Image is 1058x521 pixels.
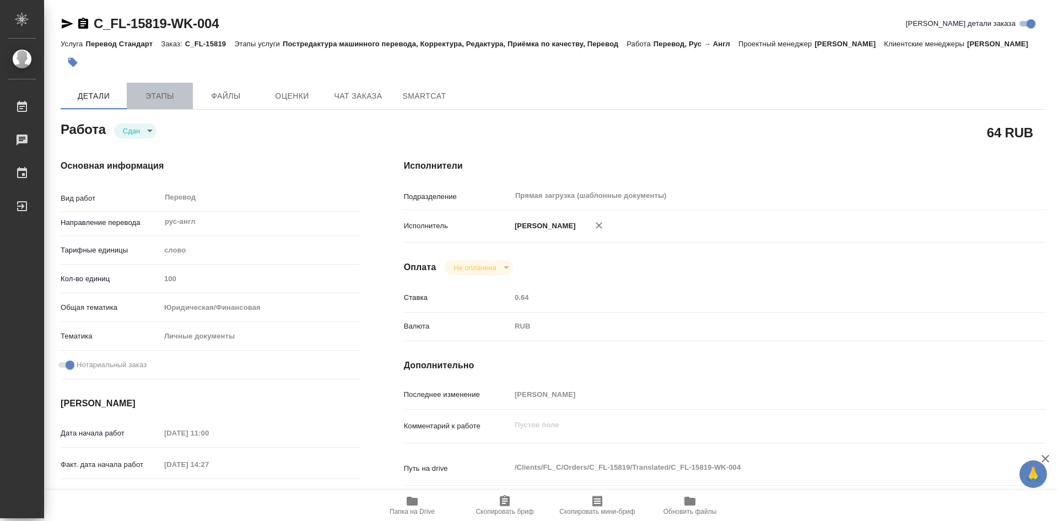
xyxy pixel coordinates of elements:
[61,50,85,74] button: Добавить тэг
[160,327,360,346] div: Личные документы
[663,508,717,515] span: Обновить файлы
[511,221,576,232] p: [PERSON_NAME]
[738,40,814,48] p: Проектный менеджер
[185,40,234,48] p: C_FL-15819
[654,40,738,48] p: Перевод, Рус → Англ
[114,123,156,138] div: Сдан
[61,459,160,470] p: Факт. дата начала работ
[404,389,511,400] p: Последнее изменение
[551,490,644,521] button: Скопировать мини-бриф
[160,456,257,472] input: Пустое поле
[906,18,1016,29] span: [PERSON_NAME] детали заказа
[458,490,551,521] button: Скопировать бриф
[627,40,654,48] p: Работа
[67,89,120,103] span: Детали
[511,458,992,477] textarea: /Clients/FL_C/Orders/C_FL-15819/Translated/C_FL-15819-WK-004
[61,273,160,284] p: Кол-во единиц
[450,263,499,272] button: Не оплачена
[61,159,360,173] h4: Основная информация
[61,331,160,342] p: Тематика
[511,386,992,402] input: Пустое поле
[511,317,992,336] div: RUB
[94,16,219,31] a: C_FL-15819-WK-004
[404,421,511,432] p: Комментарий к работе
[511,289,992,305] input: Пустое поле
[559,508,635,515] span: Скопировать мини-бриф
[160,425,257,441] input: Пустое поле
[61,397,360,410] h4: [PERSON_NAME]
[160,298,360,317] div: Юридическая/Финансовая
[61,245,160,256] p: Тарифные единицы
[404,221,511,232] p: Исполнитель
[398,89,451,103] span: SmartCat
[987,123,1033,142] h2: 64 RUB
[404,359,1046,372] h4: Дополнительно
[160,241,360,260] div: слово
[61,17,74,30] button: Скопировать ссылку для ЯМессенджера
[61,193,160,204] p: Вид работ
[77,359,147,370] span: Нотариальный заказ
[61,302,160,313] p: Общая тематика
[234,40,283,48] p: Этапы услуги
[814,40,884,48] p: [PERSON_NAME]
[1024,463,1043,486] span: 🙏
[283,40,627,48] p: Постредактура машинного перевода, Корректура, Редактура, Приёмка по качеству, Перевод
[404,463,511,474] p: Путь на drive
[404,191,511,202] p: Подразделение
[404,261,436,274] h4: Оплата
[404,292,511,303] p: Ставка
[120,126,143,136] button: Сдан
[161,40,185,48] p: Заказ:
[61,119,106,138] h2: Работа
[884,40,967,48] p: Клиентские менеджеры
[587,213,611,238] button: Удалить исполнителя
[61,217,160,228] p: Направление перевода
[61,488,160,499] p: Срок завершения работ
[61,40,85,48] p: Услуга
[476,508,533,515] span: Скопировать бриф
[85,40,161,48] p: Перевод Стандарт
[445,260,512,275] div: Сдан
[390,508,435,515] span: Папка на Drive
[366,490,458,521] button: Папка на Drive
[77,17,90,30] button: Скопировать ссылку
[133,89,186,103] span: Этапы
[1019,460,1047,488] button: 🙏
[160,485,257,501] input: Пустое поле
[404,159,1046,173] h4: Исполнители
[199,89,252,103] span: Файлы
[266,89,319,103] span: Оценки
[644,490,736,521] button: Обновить файлы
[332,89,385,103] span: Чат заказа
[967,40,1037,48] p: [PERSON_NAME]
[404,321,511,332] p: Валюта
[61,428,160,439] p: Дата начала работ
[160,271,360,287] input: Пустое поле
